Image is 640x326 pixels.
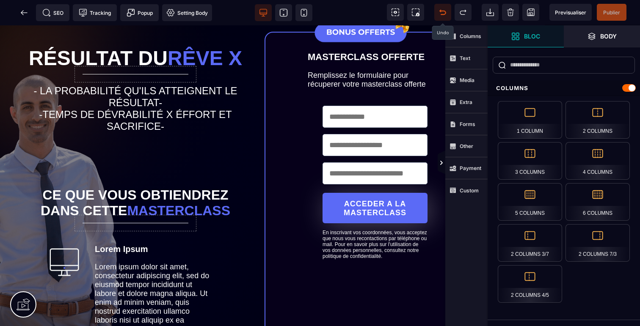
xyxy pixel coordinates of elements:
[40,158,231,197] h1: Ce que vous obtiendrez dans cette
[498,265,562,303] div: 2 Columns 4/5
[488,25,564,47] span: Open Blocks
[42,8,63,17] span: SEO
[460,165,481,171] strong: Payment
[95,219,148,228] b: Lorem Ipsum
[549,4,592,21] span: Preview
[460,33,481,39] strong: Columns
[566,142,630,180] div: 4 Columns
[460,187,479,194] strong: Custom
[387,4,404,21] span: View components
[498,183,562,221] div: 5 Columns
[603,9,620,16] span: Publier
[127,178,230,193] span: masterclass
[488,80,640,96] div: Columns
[95,235,212,310] text: Lorem ipsum dolor sit amet, consectetur adipiscing elit, sed do eiusmod tempor incididunt ut labo...
[600,33,617,39] strong: Body
[79,8,111,17] span: Tracking
[555,9,586,16] span: Previsualiser
[323,202,428,234] text: En inscrivant vos coordonnées, vous acceptez que nous vous recontactions par téléphone ou mail. P...
[566,101,630,139] div: 2 Columns
[460,143,473,149] strong: Other
[498,142,562,180] div: 3 Columns
[498,224,562,262] div: 2 Columns 3/7
[13,55,258,111] h2: - LA PROBABILITÉ QU'ILS ATTEIGNENT LE RÉSULTAT- -TEMPS DE DÉVRABILITÉ X ÉFFORT ET SACRIFICE-
[460,121,475,127] strong: Forms
[460,99,472,105] strong: Extra
[566,183,630,221] div: 6 Columns
[460,55,470,61] strong: Text
[524,33,540,39] strong: Bloc
[498,101,562,139] div: 1 Column
[566,224,630,262] div: 2 Columns 7/3
[308,24,442,39] text: MASTERCLASS OFFERTE
[564,25,640,47] span: Open Layer Manager
[168,22,242,44] span: rêve X
[13,17,258,49] h1: Résultat du
[323,167,428,198] button: ACCEDER A LA MASTERCLASS
[460,77,474,83] strong: Media
[166,8,208,17] span: Setting Body
[308,44,442,66] text: Remplissez le formulaire pour récuperer votre masterclass offerte
[127,8,153,17] span: Popup
[407,4,424,21] span: Screenshot
[47,219,82,255] img: f803506fb32280df410bbc1a1cf7bc03_wired-outline-478-computer-display.gif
